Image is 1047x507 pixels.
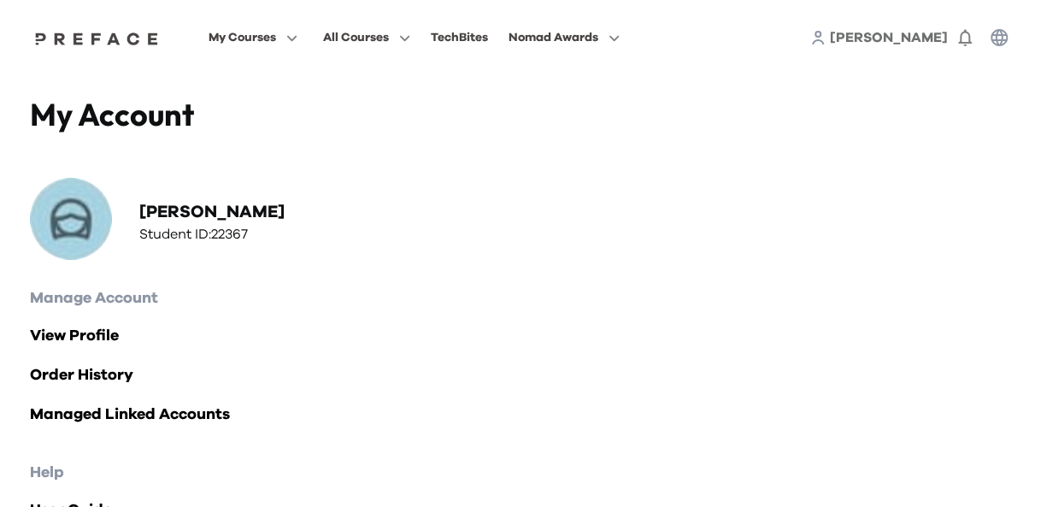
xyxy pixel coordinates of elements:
[503,27,625,49] button: Nomad Awards
[30,363,1017,387] a: Order History
[323,27,389,48] span: All Courses
[209,27,276,48] span: My Courses
[139,200,285,224] h2: [PERSON_NAME]
[30,96,524,133] h4: My Account
[203,27,303,49] button: My Courses
[30,403,1017,427] a: Managed Linked Accounts
[30,461,1017,485] h2: Help
[830,31,948,44] span: [PERSON_NAME]
[30,178,112,260] img: Profile Picture
[431,27,488,48] div: TechBites
[30,286,1017,310] h2: Manage Account
[509,27,598,48] span: Nomad Awards
[318,27,415,49] button: All Courses
[30,324,1017,348] a: View Profile
[31,31,162,44] a: Preface Logo
[31,32,162,45] img: Preface Logo
[139,224,285,245] h3: Student ID: 22367
[830,27,948,48] a: [PERSON_NAME]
